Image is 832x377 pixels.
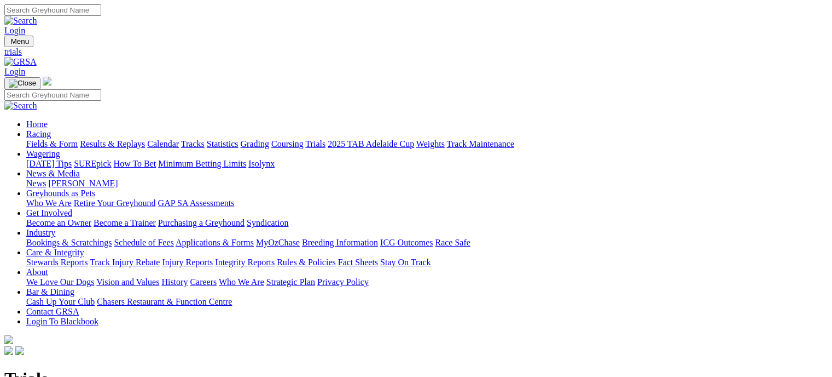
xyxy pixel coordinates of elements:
a: Home [26,119,48,129]
span: Menu [11,37,29,45]
a: Schedule of Fees [114,238,173,247]
a: How To Bet [114,159,156,168]
a: About [26,267,48,277]
a: Syndication [247,218,288,227]
a: 2025 TAB Adelaide Cup [328,139,414,148]
a: Login To Blackbook [26,317,98,326]
button: Toggle navigation [4,77,40,89]
div: Greyhounds as Pets [26,198,828,208]
a: Become an Owner [26,218,91,227]
a: Minimum Betting Limits [158,159,246,168]
a: Track Injury Rebate [90,258,160,267]
a: Login [4,26,25,35]
a: Wagering [26,149,60,158]
a: Trials [305,139,325,148]
a: Privacy Policy [317,277,369,287]
a: Breeding Information [302,238,378,247]
a: Fact Sheets [338,258,378,267]
a: History [161,277,188,287]
a: Purchasing a Greyhound [158,218,245,227]
img: facebook.svg [4,346,13,355]
img: GRSA [4,57,37,67]
a: MyOzChase [256,238,300,247]
a: Cash Up Your Club [26,297,95,306]
a: Results & Replays [80,139,145,148]
a: GAP SA Assessments [158,198,235,208]
img: Search [4,101,37,111]
a: Integrity Reports [215,258,275,267]
a: Get Involved [26,208,72,218]
a: Grading [241,139,269,148]
img: Search [4,16,37,26]
a: Careers [190,277,217,287]
a: Bookings & Scratchings [26,238,112,247]
a: trials [4,47,828,57]
a: [PERSON_NAME] [48,179,118,188]
a: Race Safe [435,238,470,247]
img: logo-grsa-white.png [43,77,51,85]
a: Rules & Policies [277,258,336,267]
a: Who We Are [26,198,72,208]
div: Get Involved [26,218,828,228]
a: [DATE] Tips [26,159,72,168]
input: Search [4,89,101,101]
a: Tracks [181,139,205,148]
img: Close [9,79,36,88]
a: News [26,179,46,188]
a: Strategic Plan [266,277,315,287]
button: Toggle navigation [4,36,33,47]
a: Login [4,67,25,76]
img: twitter.svg [15,346,24,355]
a: Stewards Reports [26,258,88,267]
a: Weights [416,139,445,148]
a: Retire Your Greyhound [74,198,156,208]
a: Statistics [207,139,238,148]
a: Calendar [147,139,179,148]
a: Chasers Restaurant & Function Centre [97,297,232,306]
a: Applications & Forms [176,238,254,247]
a: News & Media [26,169,80,178]
a: Isolynx [248,159,275,168]
img: logo-grsa-white.png [4,335,13,344]
a: We Love Our Dogs [26,277,94,287]
a: Coursing [271,139,304,148]
a: Contact GRSA [26,307,79,316]
a: Bar & Dining [26,287,74,296]
input: Search [4,4,101,16]
a: Track Maintenance [447,139,514,148]
div: Bar & Dining [26,297,828,307]
div: About [26,277,828,287]
a: SUREpick [74,159,111,168]
a: Vision and Values [96,277,159,287]
a: Racing [26,129,51,139]
a: Become a Trainer [94,218,156,227]
a: Injury Reports [162,258,213,267]
a: Who We Are [219,277,264,287]
div: Wagering [26,159,828,169]
a: Care & Integrity [26,248,84,257]
a: Fields & Form [26,139,78,148]
div: Care & Integrity [26,258,828,267]
div: Industry [26,238,828,248]
a: Industry [26,228,55,237]
a: ICG Outcomes [380,238,433,247]
a: Greyhounds as Pets [26,188,95,198]
div: Racing [26,139,828,149]
div: News & Media [26,179,828,188]
a: Stay On Track [380,258,430,267]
